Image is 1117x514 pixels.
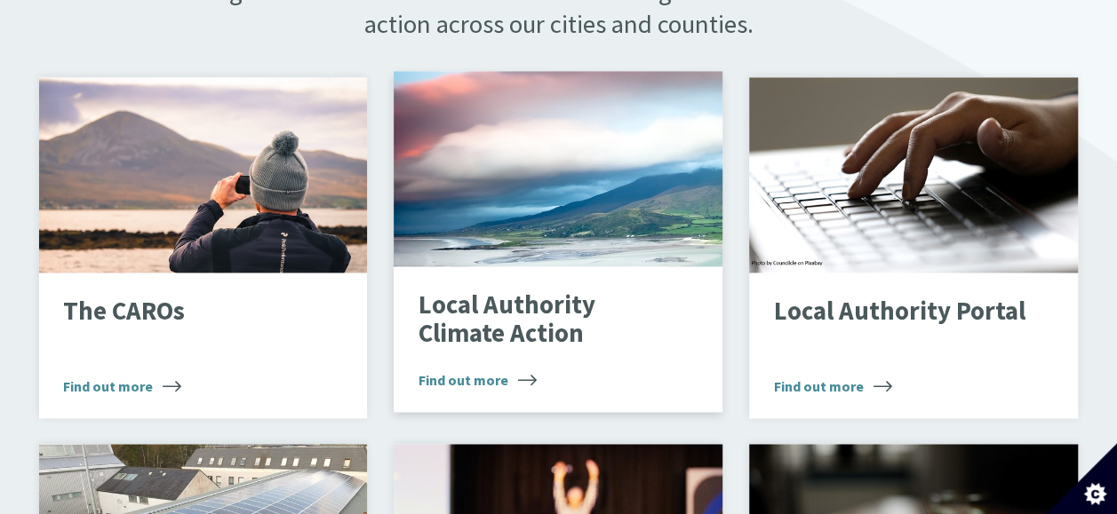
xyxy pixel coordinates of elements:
p: Local Authority Climate Action [419,291,671,347]
a: Local Authority Portal Find out more [749,77,1078,418]
span: Find out more [63,376,181,397]
span: Find out more [419,369,537,391]
a: Local Authority Climate Action Find out more [394,71,722,412]
button: Set cookie preferences [1046,443,1117,514]
span: Find out more [774,376,892,397]
a: The CAROs Find out more [39,77,368,418]
p: The CAROs [63,297,315,326]
p: Local Authority Portal [774,297,1026,326]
